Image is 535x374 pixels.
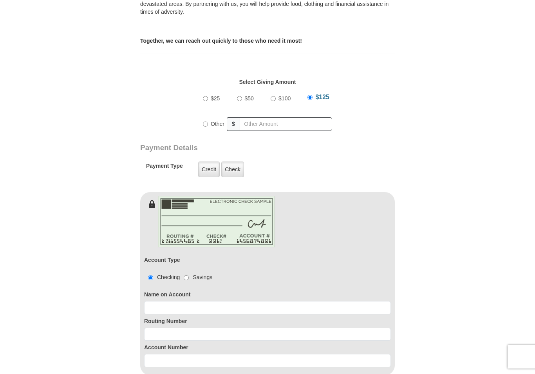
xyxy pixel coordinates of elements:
[221,162,244,177] label: Check
[315,94,329,100] span: $125
[158,196,275,247] img: check-en.png
[227,117,240,131] span: $
[146,163,183,173] h5: Payment Type
[144,317,391,325] label: Routing Number
[278,95,291,102] span: $100
[140,38,302,44] b: Together, we can reach out quickly to those who need it most!
[140,143,340,153] h3: Payment Details
[144,273,212,281] div: Checking Savings
[240,117,332,131] input: Other Amount
[198,162,220,177] label: Credit
[144,256,180,264] label: Account Type
[211,95,220,102] span: $25
[239,79,296,85] strong: Select Giving Amount
[144,343,391,351] label: Account Number
[211,121,224,127] span: Other
[144,290,391,298] label: Name on Account
[245,95,254,102] span: $50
